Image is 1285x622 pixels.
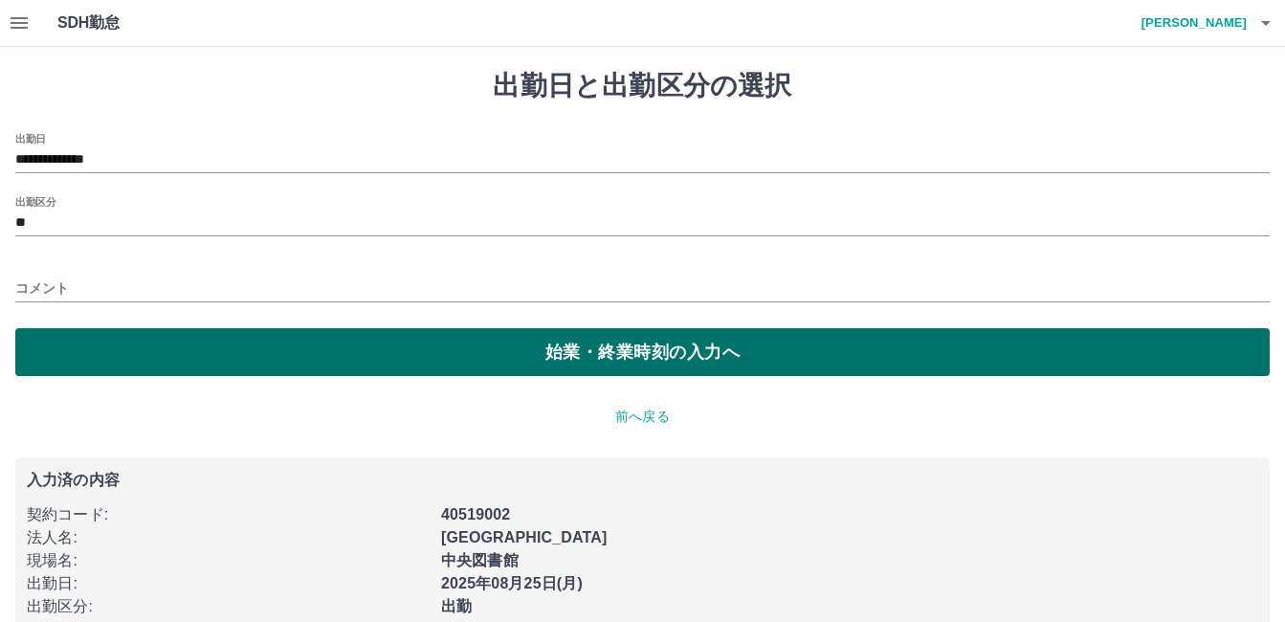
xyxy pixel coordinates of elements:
[441,529,608,545] b: [GEOGRAPHIC_DATA]
[441,506,510,522] b: 40519002
[15,194,55,209] label: 出勤区分
[15,131,46,145] label: 出勤日
[441,552,519,568] b: 中央図書館
[27,473,1258,488] p: 入力済の内容
[27,549,430,572] p: 現場名 :
[27,526,430,549] p: 法人名 :
[15,70,1270,102] h1: 出勤日と出勤区分の選択
[27,572,430,595] p: 出勤日 :
[15,328,1270,376] button: 始業・終業時刻の入力へ
[27,595,430,618] p: 出勤区分 :
[27,503,430,526] p: 契約コード :
[15,407,1270,427] p: 前へ戻る
[441,598,472,614] b: 出勤
[441,575,583,591] b: 2025年08月25日(月)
